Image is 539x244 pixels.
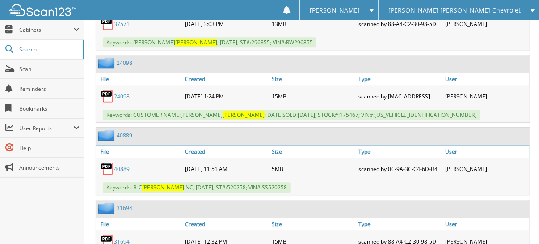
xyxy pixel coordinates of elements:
[269,87,356,105] div: 15MB
[269,160,356,178] div: 5MB
[101,17,114,30] img: PDF.png
[269,146,356,158] a: Size
[117,132,132,139] a: 40889
[183,73,269,85] a: Created
[19,85,80,93] span: Reminders
[183,146,269,158] a: Created
[114,165,130,173] a: 40889
[269,218,356,230] a: Size
[98,130,117,141] img: folder2.png
[19,124,73,132] span: User Reports
[19,144,80,152] span: Help
[103,182,291,193] span: Keywords: B-C INC; [DATE]; ST#:520258; VIN#:SS520258
[443,218,530,230] a: User
[269,15,356,33] div: 13MB
[117,204,132,212] a: 31694
[388,8,521,13] span: [PERSON_NAME] [PERSON_NAME] Chevrolet
[356,15,443,33] div: scanned by 88-A4-C2-30-98-5D
[101,90,114,103] img: PDF.png
[103,37,316,47] span: Keywords: [PERSON_NAME] ; [DATE]; ST#:296855; VIN#:RW296855
[19,164,80,171] span: Announcements
[183,160,269,178] div: [DATE] 11:51 AM
[101,162,114,176] img: PDF.png
[114,93,130,100] a: 24098
[175,39,217,46] span: [PERSON_NAME]
[96,218,183,230] a: File
[310,8,360,13] span: [PERSON_NAME]
[142,184,184,191] span: [PERSON_NAME]
[356,160,443,178] div: scanned by 0C-9A-3C-C4-6D-B4
[443,73,530,85] a: User
[103,110,480,120] span: Keywords: CUSTOMER NAME:[PERSON_NAME] ; DATE SOLD:[DATE]; STOCK#:175467; VIN#:[US_VEHICLE_IDENTIF...
[98,57,117,68] img: folder2.png
[443,15,530,33] div: [PERSON_NAME]
[96,146,183,158] a: File
[443,160,530,178] div: [PERSON_NAME]
[443,87,530,105] div: [PERSON_NAME]
[19,65,80,73] span: Scan
[223,111,265,119] span: [PERSON_NAME]
[19,46,78,53] span: Search
[19,26,73,34] span: Cabinets
[117,59,132,67] a: 24098
[9,4,76,16] img: scan123-logo-white.svg
[356,87,443,105] div: scanned by [MAC_ADDRESS]
[356,218,443,230] a: Type
[183,15,269,33] div: [DATE] 3:03 PM
[356,73,443,85] a: Type
[443,146,530,158] a: User
[19,105,80,112] span: Bookmarks
[269,73,356,85] a: Size
[98,202,117,214] img: folder2.png
[356,146,443,158] a: Type
[183,87,269,105] div: [DATE] 1:24 PM
[96,73,183,85] a: File
[183,218,269,230] a: Created
[114,20,130,28] a: 37571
